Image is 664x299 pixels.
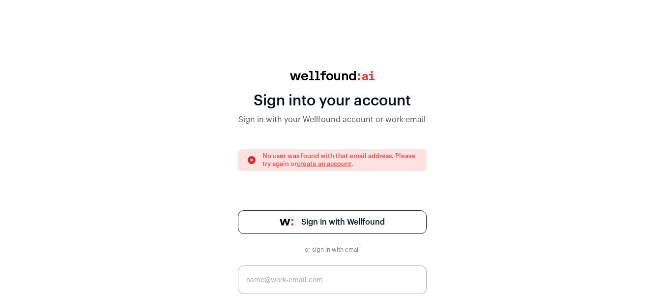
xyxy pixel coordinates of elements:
a: Sign in with Wellfound [238,210,427,234]
div: Sign into your account [238,92,427,110]
span: Sign in with Wellfound [301,216,385,228]
a: create an account [297,161,351,167]
div: Sign in with your Wellfound account or work email [238,114,427,126]
p: No user was found with that email address. Please try again or . [262,152,418,168]
img: wellfound:ai [290,71,375,80]
img: wellfound-symbol-flush-black-fb3c872781a75f747ccb3a119075da62bfe97bd399995f84a933054e44a575c4.png [280,219,293,226]
input: name@work-email.com [238,266,427,294]
div: or sign in with email [301,246,364,254]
